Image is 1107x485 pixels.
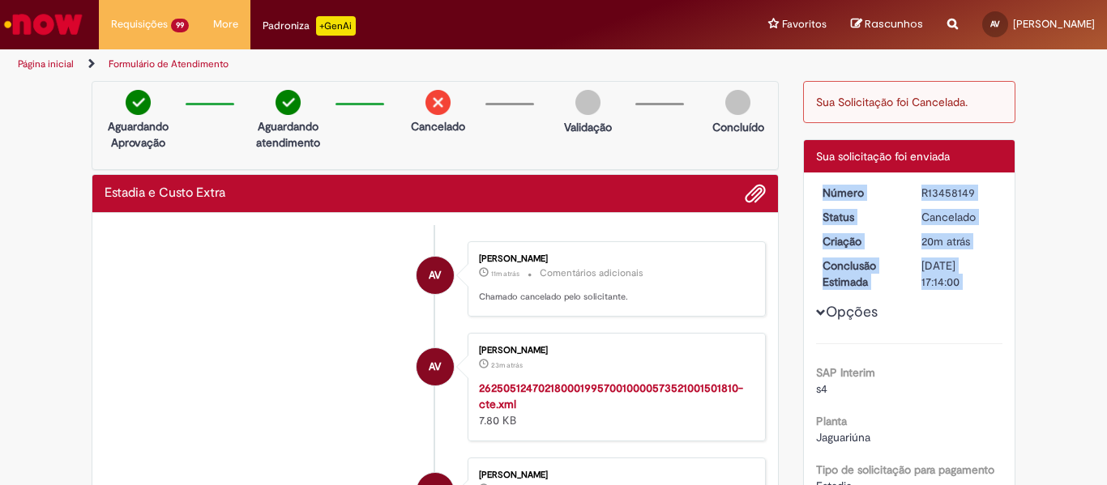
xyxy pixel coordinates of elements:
span: Requisições [111,16,168,32]
a: Formulário de Atendimento [109,57,229,70]
time: 28/08/2025 14:13:57 [921,234,970,249]
p: Aguardando atendimento [249,118,327,151]
time: 28/08/2025 14:11:25 [491,360,523,370]
h2: Estadia e Custo Extra Histórico de tíquete [105,186,225,201]
span: AV [990,19,1000,29]
dt: Número [810,185,910,201]
span: 99 [171,19,189,32]
div: R13458149 [921,185,997,201]
div: ANDERSON VASCONCELOS [417,257,454,294]
span: Jaguariúna [816,430,870,445]
p: Aguardando Aprovação [99,118,177,151]
span: 11m atrás [491,269,519,279]
a: 26250512470218000199570010000573521001501810-cte.xml [479,381,743,411]
p: Concluído [712,119,764,135]
p: Validação [564,119,612,135]
span: 23m atrás [491,360,523,370]
a: Rascunhos [851,17,923,32]
dt: Status [810,209,910,225]
div: [PERSON_NAME] [479,254,749,264]
span: 20m atrás [921,234,970,249]
b: Planta [816,414,847,428]
span: Favoritos [782,16,827,32]
dt: Criação [810,233,910,249]
div: Padroniza [263,16,356,36]
div: 7.80 KB [479,380,749,428]
p: Cancelado [411,118,465,134]
img: remove.png [425,90,451,115]
a: Página inicial [18,57,74,70]
div: Sua Solicitação foi Cancelada. [803,81,1016,123]
dt: Conclusão Estimada [810,257,910,290]
p: Chamado cancelado pelo solicitante. [479,291,749,304]
button: Adicionar anexos [745,183,766,204]
ul: Trilhas de página [12,49,726,79]
img: check-circle-green.png [126,90,151,115]
div: 28/08/2025 14:13:57 [921,233,997,249]
img: check-circle-green.png [276,90,301,115]
b: SAP Interim [816,365,875,380]
div: Cancelado [921,209,997,225]
span: Rascunhos [865,16,923,32]
div: [DATE] 17:14:00 [921,257,997,290]
small: Comentários adicionais [540,266,643,280]
span: Sua solicitação foi enviada [816,149,950,164]
div: ANDERSON VASCONCELOS [417,348,454,385]
img: img-circle-grey.png [725,90,750,115]
div: [PERSON_NAME] [479,346,749,355]
span: AV [429,256,441,295]
img: ServiceNow [2,8,85,40]
div: [PERSON_NAME] [479,470,749,480]
p: +GenAi [316,16,356,36]
img: img-circle-grey.png [575,90,601,115]
span: More [213,16,238,32]
span: [PERSON_NAME] [1013,17,1095,31]
span: AV [429,347,441,386]
span: s4 [816,381,827,396]
b: Tipo de solicitação para pagamento [816,462,994,477]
